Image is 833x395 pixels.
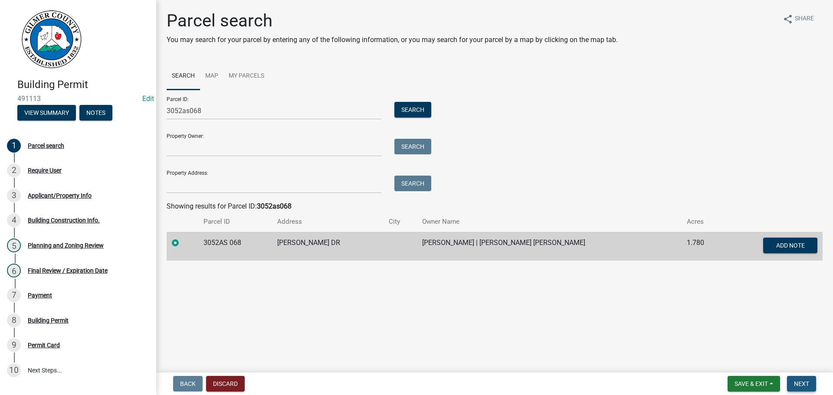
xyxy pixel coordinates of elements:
button: Add Note [763,238,817,253]
div: 7 [7,288,21,302]
span: Share [795,14,814,24]
a: Map [200,62,223,90]
div: 2 [7,163,21,177]
h4: Building Permit [17,78,149,91]
td: 1.780 [682,232,724,261]
button: Notes [79,105,112,121]
th: City [384,212,416,232]
div: Final Review / Expiration Date [28,268,108,274]
div: 5 [7,238,21,252]
i: share [783,14,793,24]
td: [PERSON_NAME] DR [272,232,384,261]
td: [PERSON_NAME] | [PERSON_NAME] [PERSON_NAME] [417,232,682,261]
wm-modal-confirm: Edit Application Number [142,95,154,103]
div: Building Construction Info. [28,217,100,223]
div: Building Permit [28,317,69,323]
div: 6 [7,264,21,277]
button: Save & Exit [728,376,780,392]
div: Applicant/Property Info [28,193,92,199]
button: Search [394,176,431,191]
span: Back [180,380,196,387]
a: Edit [142,95,154,103]
button: Search [394,102,431,118]
wm-modal-confirm: Notes [79,110,112,117]
div: Permit Card [28,342,60,348]
td: 3052AS 068 [198,232,272,261]
th: Address [272,212,384,232]
span: 491113 [17,95,139,103]
button: View Summary [17,105,76,121]
div: 3 [7,189,21,202]
button: Next [787,376,816,392]
div: Payment [28,292,52,298]
a: My Parcels [223,62,269,90]
div: 4 [7,213,21,227]
div: 10 [7,363,21,377]
img: Gilmer County, Georgia [17,9,82,69]
wm-modal-confirm: Summary [17,110,76,117]
div: Parcel search [28,143,64,149]
div: Showing results for Parcel ID: [167,201,823,212]
button: Discard [206,376,245,392]
p: You may search for your parcel by entering any of the following information, or you may search fo... [167,35,618,45]
a: Search [167,62,200,90]
span: Add Note [776,242,804,248]
h1: Parcel search [167,10,618,31]
button: shareShare [776,10,821,27]
th: Acres [682,212,724,232]
span: Next [794,380,809,387]
div: Planning and Zoning Review [28,242,104,248]
div: Require User [28,167,62,173]
div: 8 [7,313,21,327]
th: Owner Name [417,212,682,232]
strong: 3052as068 [257,202,292,210]
div: 9 [7,338,21,352]
button: Search [394,139,431,154]
span: Save & Exit [735,380,768,387]
th: Parcel ID [198,212,272,232]
button: Back [173,376,203,392]
div: 1 [7,139,21,153]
